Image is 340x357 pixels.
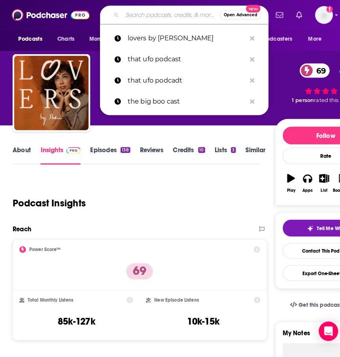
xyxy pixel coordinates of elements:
[58,308,94,320] h3: 85k-127k
[126,89,242,110] p: the big boo cast
[297,31,326,46] button: open menu
[13,7,89,22] img: Podchaser - Follow, Share and Rate Podcasts
[66,144,80,150] img: Podchaser Pro
[278,165,294,193] button: Play
[99,89,264,110] a: the big boo cast
[90,143,128,161] a: Episodes138
[310,6,327,23] img: User Profile
[268,8,281,21] a: Show notifications dropdown
[244,31,299,46] button: open menu
[126,68,242,89] p: that ufo podcadt
[311,220,338,227] span: Tell Me Why
[315,184,321,189] div: List
[138,143,161,161] a: Reviews
[14,31,53,46] button: open menu
[321,6,327,12] svg: Add a profile image
[282,184,290,189] div: Play
[41,143,80,161] a: InsightsPodchaser Pro
[52,31,79,46] a: Charts
[287,95,308,101] span: 1 person
[227,144,232,149] div: 3
[99,68,264,89] a: that ufo podcadt
[83,31,127,46] button: open menu
[313,314,332,333] div: Open Intercom Messenger
[310,165,327,193] button: List
[28,291,73,296] h2: Total Monthly Listens
[126,27,242,48] p: lovers by shan
[152,291,196,296] h2: New Episode Listens
[89,33,117,44] span: Monitoring
[14,193,85,204] h1: Podcast Insights
[14,220,32,228] h2: Reach
[242,143,261,161] a: Similar
[99,6,264,24] div: Search podcasts, credits, & more...
[297,184,307,189] div: Apps
[14,143,32,161] a: About
[126,48,242,68] p: that ufo podcast
[220,13,253,17] span: Open Advanced
[119,144,128,149] div: 138
[57,33,74,44] span: Charts
[242,5,256,12] span: New
[295,62,324,76] a: 69
[302,62,324,76] span: 69
[302,220,308,227] img: tell me why sparkle
[30,241,61,247] h2: Power Score™
[195,144,202,149] div: 10
[212,143,232,161] a: Lists3
[171,143,202,161] a: Credits10
[310,6,327,23] button: Show profile menu
[249,33,287,44] span: For Podcasters
[288,8,300,21] a: Show notifications dropdown
[310,6,327,23] span: Logged in as rowan.sullivan
[185,308,216,320] h3: 10k-15k
[99,27,264,48] a: lovers by [PERSON_NAME]
[217,10,257,19] button: Open AdvancedNew
[19,33,43,44] span: Podcasts
[99,48,264,68] a: that ufo podcast
[15,55,88,127] img: LOVERS by shan
[303,33,316,44] span: More
[294,165,310,193] button: Apps
[125,257,151,273] p: 69
[121,8,217,21] input: Search podcasts, credits, & more...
